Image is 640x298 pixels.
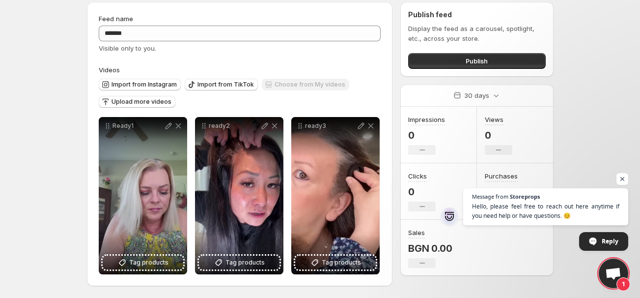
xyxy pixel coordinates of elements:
[99,117,187,274] div: Ready1Tag products
[111,81,177,89] span: Import from Instagram
[485,171,518,181] h3: Purchases
[99,96,175,108] button: Upload more videos
[616,277,630,291] span: 1
[111,98,171,106] span: Upload more videos
[408,115,445,124] h3: Impressions
[209,122,260,130] p: ready2
[295,256,376,269] button: Tag products
[112,122,164,130] p: Ready1
[103,256,183,269] button: Tag products
[485,186,518,198] p: 0
[305,122,356,130] p: ready3
[185,79,258,90] button: Import from TikTok
[99,44,156,52] span: Visible only to you.
[408,129,445,141] p: 0
[197,81,254,89] span: Import from TikTok
[510,194,540,199] span: Storeprops
[485,129,512,141] p: 0
[408,186,436,198] p: 0
[599,259,628,288] a: Open chat
[99,66,120,74] span: Videos
[472,202,619,220] span: Hello, please feel free to reach out here anytime if you need help or have questions. 😊
[464,90,489,100] p: 30 days
[199,256,279,269] button: Tag products
[225,258,265,268] span: Tag products
[408,242,452,254] p: BGN 0.00
[466,56,488,66] span: Publish
[99,79,181,90] button: Import from Instagram
[408,171,427,181] h3: Clicks
[408,53,545,69] button: Publish
[472,194,508,199] span: Message from
[485,115,503,124] h3: Views
[408,228,425,238] h3: Sales
[322,258,361,268] span: Tag products
[408,10,545,20] h2: Publish feed
[291,117,380,274] div: ready3Tag products
[408,24,545,43] p: Display the feed as a carousel, spotlight, etc., across your store.
[129,258,168,268] span: Tag products
[602,233,618,250] span: Reply
[99,15,133,23] span: Feed name
[195,117,283,274] div: ready2Tag products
